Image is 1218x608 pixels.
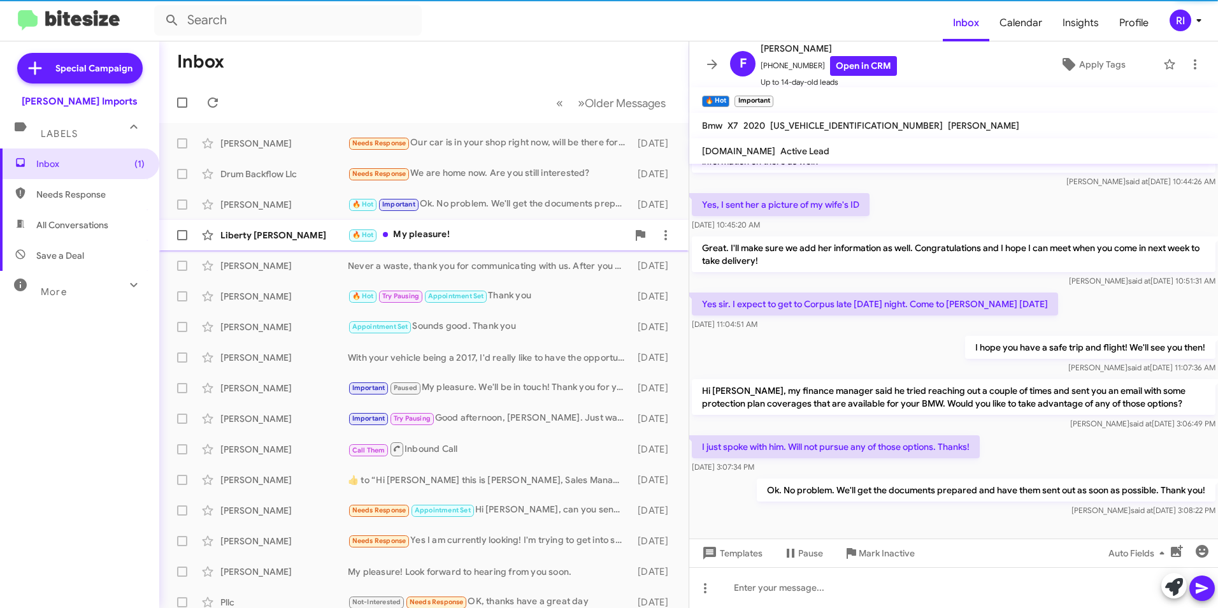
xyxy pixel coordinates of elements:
p: Yes sir. I expect to get to Corpus late [DATE] night. Come to [PERSON_NAME] [DATE] [692,293,1058,315]
span: Try Pausing [394,414,431,423]
span: 🔥 Hot [352,200,374,208]
div: [DATE] [632,351,678,364]
div: Ok. No problem. We'll get the documents prepared and have them sent out as soon as possible. Than... [348,197,632,212]
span: 🔥 Hot [352,292,374,300]
span: More [41,286,67,298]
div: [DATE] [632,412,678,425]
small: Important [734,96,773,107]
span: [PERSON_NAME] [DATE] 11:07:36 AM [1068,363,1215,372]
div: [DATE] [632,137,678,150]
div: [PERSON_NAME] [220,351,348,364]
div: With your vehicle being a 2017, I'd really like to have the opportunity to take a look at it in p... [348,351,632,364]
span: Special Campaign [55,62,133,75]
div: Our car is in your shop right now, will be there for a few days. [348,136,632,150]
h1: Inbox [177,52,224,72]
div: [PERSON_NAME] [220,565,348,578]
div: Never a waste, thank you for communicating with us. After you get your credit repaired feel free ... [348,259,632,272]
span: said at [1128,363,1150,372]
span: Older Messages [585,96,666,110]
button: Next [570,90,673,116]
span: Try Pausing [382,292,419,300]
span: F [740,54,747,74]
span: Mark Inactive [859,542,915,565]
div: Thank you [348,289,632,303]
div: Yes I am currently looking! I'm trying to get into something with a cheaper payment can you tell ... [348,533,632,548]
span: [DATE] 10:45:20 AM [692,220,760,229]
div: [PERSON_NAME] [220,535,348,547]
span: Inbox [36,157,145,170]
div: My pleasure! Look forward to hearing from you soon. [348,565,632,578]
span: Up to 14-day-old leads [761,76,897,89]
div: My pleasure! [348,228,627,242]
span: [DOMAIN_NAME] [702,145,775,157]
button: Mark Inactive [833,542,925,565]
div: My pleasure. We'll be in touch! Thank you for your time and have a great day! [348,380,632,395]
span: 🔥 Hot [352,231,374,239]
div: [PERSON_NAME] [220,443,348,456]
div: [PERSON_NAME] [220,259,348,272]
small: 🔥 Hot [702,96,729,107]
div: [DATE] [632,443,678,456]
div: [DATE] [632,321,678,333]
div: [DATE] [632,168,678,180]
div: Good afternoon, [PERSON_NAME]. Just wanted to check in with you to see if you've had an opportuni... [348,411,632,426]
span: Not-Interested [352,598,401,606]
div: [DATE] [632,504,678,517]
button: Apply Tags [1028,53,1157,76]
span: Bmw [702,120,722,131]
div: [PERSON_NAME] [220,474,348,486]
span: [DATE] 3:07:34 PM [692,462,754,472]
span: [PERSON_NAME] [DATE] 3:06:49 PM [1070,419,1215,428]
div: [PERSON_NAME] Imports [22,95,138,108]
div: [PERSON_NAME] [220,382,348,394]
button: Templates [689,542,773,565]
span: Important [382,200,415,208]
span: said at [1126,177,1148,186]
div: [DATE] [632,198,678,211]
div: [DATE] [632,259,678,272]
div: RI [1170,10,1191,31]
span: Labels [41,128,78,140]
div: [DATE] [632,290,678,303]
span: [PERSON_NAME] [DATE] 3:08:22 PM [1071,505,1215,515]
span: said at [1129,419,1152,428]
button: RI [1159,10,1204,31]
span: 2020 [743,120,765,131]
p: Great. I'll make sure we add her information as well. Congratulations and I hope I can meet when ... [692,236,1215,272]
p: Yes, I sent her a picture of my wife's ID [692,193,870,216]
div: [DATE] [632,474,678,486]
span: Needs Response [352,506,406,514]
div: Hi [PERSON_NAME], can you send me some pics of a [PERSON_NAME]-350 2015 you have and confirm if i... [348,503,632,518]
span: Save a Deal [36,249,84,262]
span: Appointment Set [352,322,408,331]
div: [DATE] [632,535,678,547]
span: Needs Response [352,537,406,545]
span: » [578,95,585,111]
span: Appointment Set [415,506,471,514]
span: Auto Fields [1108,542,1170,565]
span: Appointment Set [428,292,484,300]
div: Inbound Call [348,441,632,457]
span: [DATE] 11:04:51 AM [692,319,757,329]
div: ​👍​ to “ Hi [PERSON_NAME] this is [PERSON_NAME], Sales Manager at [PERSON_NAME] Imports. Thanks f... [348,474,632,486]
span: said at [1131,505,1153,515]
span: [PERSON_NAME] [DATE] 10:51:31 AM [1069,276,1215,286]
span: Apply Tags [1079,53,1126,76]
span: Important [352,414,385,423]
a: Inbox [943,4,989,41]
span: Call Them [352,446,385,454]
a: Insights [1052,4,1109,41]
span: Profile [1109,4,1159,41]
div: [PERSON_NAME] [220,321,348,333]
div: [DATE] [632,565,678,578]
span: Paused [394,384,417,392]
a: Open in CRM [830,56,897,76]
div: Sounds good. Thank you [348,319,632,334]
div: [PERSON_NAME] [220,412,348,425]
div: [DATE] [632,382,678,394]
a: Calendar [989,4,1052,41]
span: Needs Response [410,598,464,606]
